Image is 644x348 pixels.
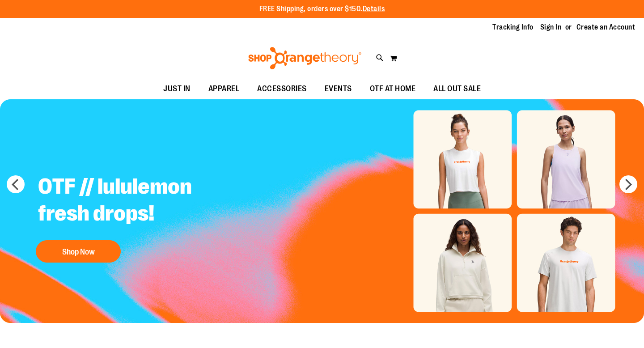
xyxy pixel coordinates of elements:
[208,79,240,99] span: APPAREL
[259,4,385,14] p: FREE Shipping, orders over $150.
[619,175,637,193] button: next
[325,79,352,99] span: EVENTS
[31,166,254,267] a: OTF // lululemon fresh drops! Shop Now
[31,166,254,236] h2: OTF // lululemon fresh drops!
[36,240,121,263] button: Shop Now
[540,22,562,32] a: Sign In
[492,22,534,32] a: Tracking Info
[370,79,416,99] span: OTF AT HOME
[257,79,307,99] span: ACCESSORIES
[576,22,636,32] a: Create an Account
[7,175,25,193] button: prev
[163,79,191,99] span: JUST IN
[247,47,363,69] img: Shop Orangetheory
[363,5,385,13] a: Details
[433,79,481,99] span: ALL OUT SALE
